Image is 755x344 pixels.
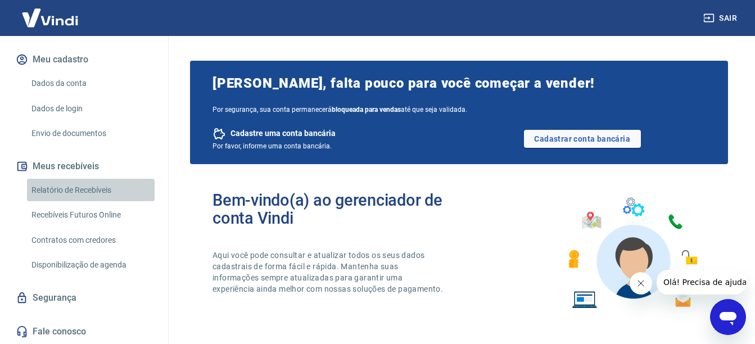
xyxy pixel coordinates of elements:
[701,8,742,29] button: Sair
[27,254,155,277] a: Disponibilização de agenda
[13,286,155,310] a: Segurança
[630,272,652,295] iframe: Fechar mensagem
[213,191,459,227] h2: Bem-vindo(a) ao gerenciador de conta Vindi
[13,319,155,344] a: Fale conosco
[332,106,401,114] b: bloqueada para vendas
[213,142,332,150] span: Por favor, informe uma conta bancária.
[710,299,746,335] iframe: Botão para abrir a janela de mensagens
[213,106,706,114] span: Por segurança, sua conta permanecerá até que seja validada.
[13,154,155,179] button: Meus recebíveis
[524,130,641,148] a: Cadastrar conta bancária
[27,72,155,95] a: Dados da conta
[27,97,155,120] a: Dados de login
[7,8,94,17] span: Olá! Precisa de ajuda?
[230,128,336,139] span: Cadastre uma conta bancária
[657,270,746,295] iframe: Mensagem da empresa
[13,1,87,35] img: Vindi
[13,47,155,72] button: Meu cadastro
[27,122,155,145] a: Envio de documentos
[27,229,155,252] a: Contratos com credores
[213,250,445,295] p: Aqui você pode consultar e atualizar todos os seus dados cadastrais de forma fácil e rápida. Mant...
[27,179,155,202] a: Relatório de Recebíveis
[558,191,706,315] img: Imagem de um avatar masculino com diversos icones exemplificando as funcionalidades do gerenciado...
[27,203,155,227] a: Recebíveis Futuros Online
[213,74,706,92] span: [PERSON_NAME], falta pouco para você começar a vender!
